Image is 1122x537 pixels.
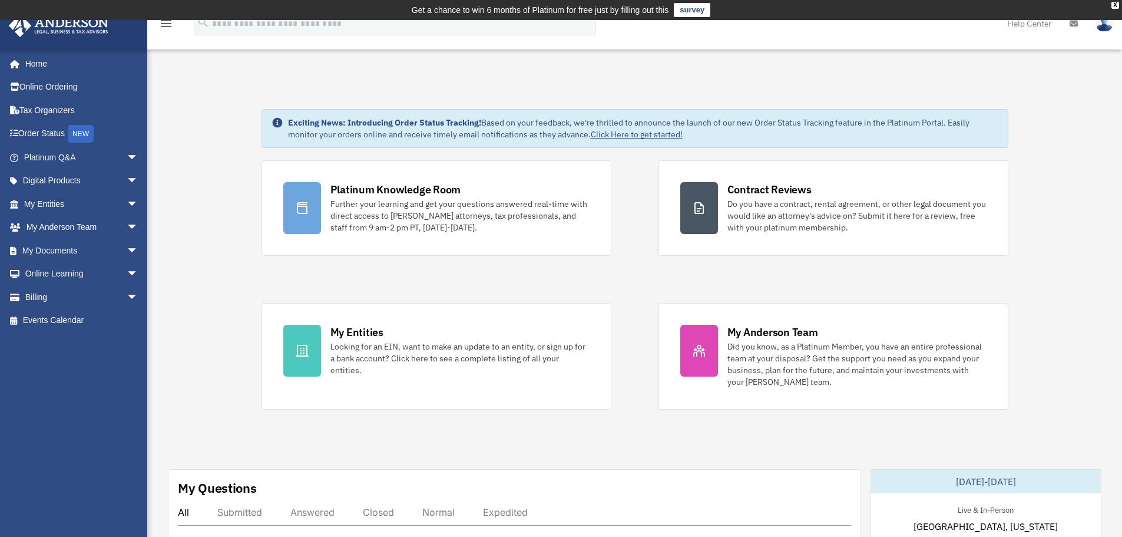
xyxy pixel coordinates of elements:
[363,506,394,518] div: Closed
[288,117,481,128] strong: Exciting News: Introducing Order Status Tracking!
[127,239,150,263] span: arrow_drop_down
[127,216,150,240] span: arrow_drop_down
[8,216,156,239] a: My Anderson Teamarrow_drop_down
[68,125,94,143] div: NEW
[727,341,987,388] div: Did you know, as a Platinum Member, you have an entire professional team at your disposal? Get th...
[127,285,150,309] span: arrow_drop_down
[217,506,262,518] div: Submitted
[8,52,150,75] a: Home
[8,309,156,332] a: Events Calendar
[127,192,150,216] span: arrow_drop_down
[1095,15,1113,32] img: User Pic
[159,21,173,31] a: menu
[5,14,112,37] img: Anderson Advisors Platinum Portal
[159,17,173,31] i: menu
[330,198,590,233] div: Further your learning and get your questions answered real-time with direct access to [PERSON_NAM...
[262,160,611,256] a: Platinum Knowledge Room Further your learning and get your questions answered real-time with dire...
[422,506,455,518] div: Normal
[727,182,812,197] div: Contract Reviews
[127,262,150,286] span: arrow_drop_down
[483,506,528,518] div: Expedited
[197,16,210,29] i: search
[8,75,156,99] a: Online Ordering
[8,98,156,122] a: Tax Organizers
[330,341,590,376] div: Looking for an EIN, want to make an update to an entity, or sign up for a bank account? Click her...
[178,479,257,497] div: My Questions
[8,146,156,169] a: Platinum Q&Aarrow_drop_down
[8,262,156,286] a: Online Learningarrow_drop_down
[658,303,1008,410] a: My Anderson Team Did you know, as a Platinum Member, you have an entire professional team at your...
[948,503,1023,515] div: Live & In-Person
[8,122,156,146] a: Order StatusNEW
[1111,2,1119,9] div: close
[330,325,383,340] div: My Entities
[658,160,1008,256] a: Contract Reviews Do you have a contract, rental agreement, or other legal document you would like...
[871,470,1101,493] div: [DATE]-[DATE]
[727,325,818,340] div: My Anderson Team
[412,3,669,17] div: Get a chance to win 6 months of Platinum for free just by filling out this
[8,192,156,216] a: My Entitiesarrow_drop_down
[178,506,189,518] div: All
[288,117,998,140] div: Based on your feedback, we're thrilled to announce the launch of our new Order Status Tracking fe...
[127,146,150,170] span: arrow_drop_down
[8,239,156,262] a: My Documentsarrow_drop_down
[8,169,156,193] a: Digital Productsarrow_drop_down
[290,506,335,518] div: Answered
[127,169,150,193] span: arrow_drop_down
[727,198,987,233] div: Do you have a contract, rental agreement, or other legal document you would like an attorney's ad...
[591,129,683,140] a: Click Here to get started!
[8,285,156,309] a: Billingarrow_drop_down
[914,519,1058,533] span: [GEOGRAPHIC_DATA], [US_STATE]
[262,303,611,410] a: My Entities Looking for an EIN, want to make an update to an entity, or sign up for a bank accoun...
[330,182,461,197] div: Platinum Knowledge Room
[674,3,710,17] a: survey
